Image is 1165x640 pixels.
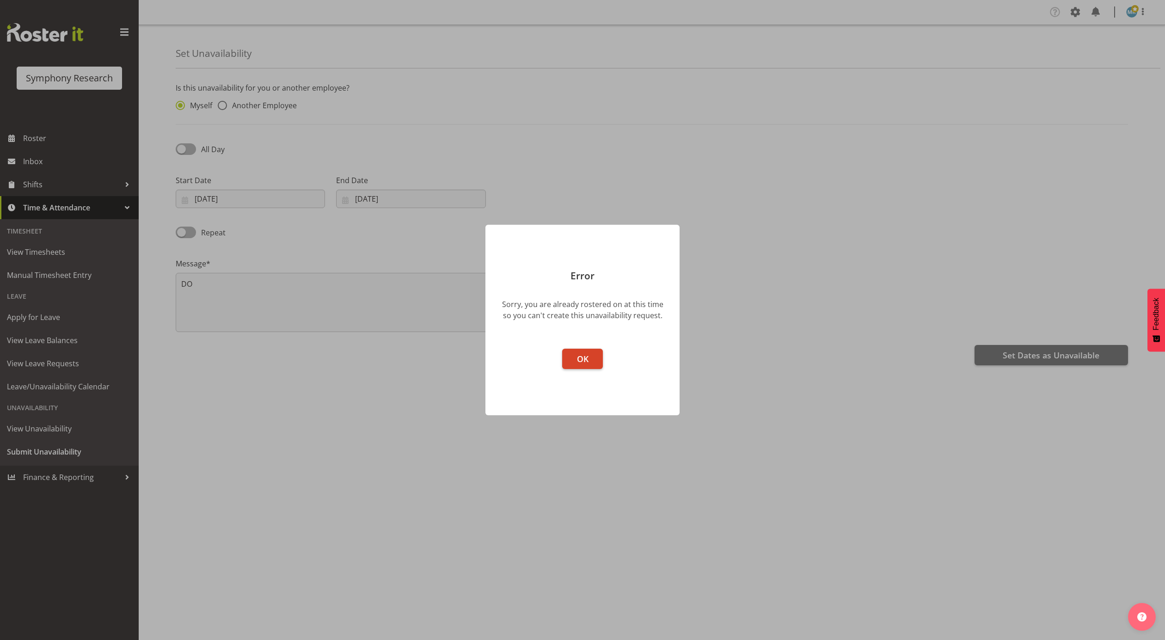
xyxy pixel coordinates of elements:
span: Feedback [1152,298,1160,330]
p: Error [495,271,670,281]
button: Feedback - Show survey [1147,289,1165,351]
img: help-xxl-2.png [1137,612,1147,622]
button: OK [562,349,603,369]
span: OK [577,353,589,364]
div: Sorry, you are already rostered on at this time so you can't create this unavailability request. [499,299,666,321]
